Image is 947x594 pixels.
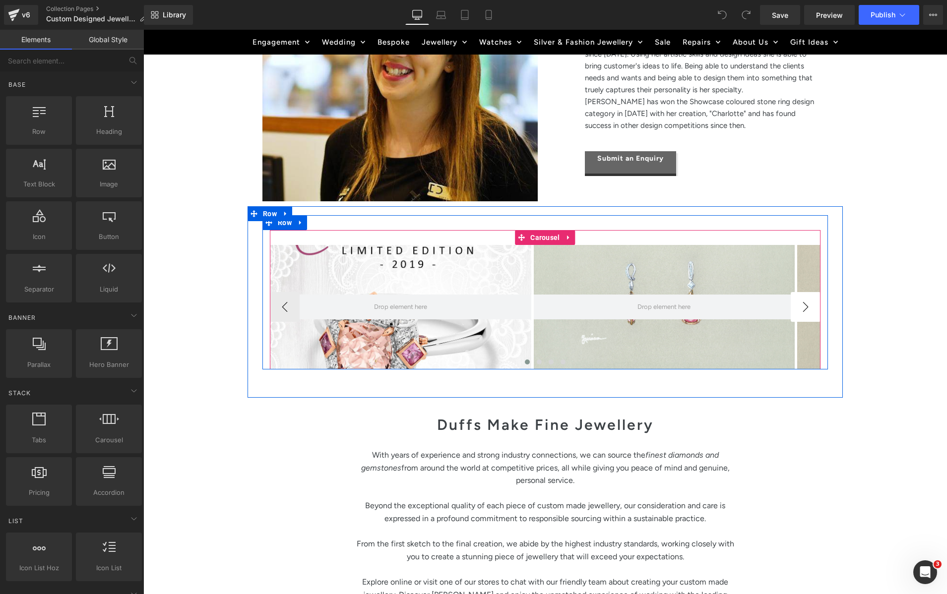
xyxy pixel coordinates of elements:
[20,8,32,21] div: v6
[136,177,149,191] a: Expand / Collapse
[384,200,419,215] span: Carousel
[429,5,453,25] a: Laptop
[9,232,69,242] span: Icon
[442,66,677,102] p: [PERSON_NAME] has won the Showcase coloured stone ring design category in [DATE] with her creatio...
[442,121,533,144] a: Submit an Enquiry
[163,10,186,19] span: Library
[206,546,598,584] p: Explore online or visit one of our stores to chat with our friendly team about creating your cust...
[4,5,38,25] a: v6
[9,359,69,370] span: Parallax
[79,359,139,370] span: Hero Banner
[206,419,598,457] p: With years of experience and strong industry connections, we can source the from around the world...
[419,200,432,215] a: Expand / Collapse
[79,126,139,137] span: Heading
[46,5,154,13] a: Collection Pages
[7,80,27,89] span: Base
[72,30,144,50] a: Global Style
[206,508,598,533] p: From the first sketch to the final creation, we abide by the highest industry standards, working ...
[454,124,520,133] span: Submit an Enquiry
[816,10,843,20] span: Preview
[79,435,139,445] span: Carousel
[206,470,598,495] p: Beyond the exceptional quality of each piece of custom made jewellery, our consideration and care...
[442,6,677,66] p: [PERSON_NAME] has been working with [PERSON_NAME] Jewellers since [DATE]. Using her artistic skil...
[712,5,732,25] button: Undo
[9,435,69,445] span: Tabs
[9,563,69,573] span: Icon List Hoz
[736,5,756,25] button: Redo
[9,284,69,295] span: Separator
[79,563,139,573] span: Icon List
[859,5,919,25] button: Publish
[151,185,164,200] a: Expand / Collapse
[405,5,429,25] a: Desktop
[871,11,895,19] span: Publish
[144,5,193,25] a: New Library
[9,179,69,189] span: Text Block
[79,232,139,242] span: Button
[477,5,501,25] a: Mobile
[913,560,937,584] iframe: Intercom live chat
[112,386,692,404] h1: Duffs Make Fine Jewellery
[9,487,69,498] span: Pricing
[772,10,788,20] span: Save
[934,560,942,568] span: 3
[804,5,855,25] a: Preview
[453,5,477,25] a: Tablet
[923,5,943,25] button: More
[7,313,37,322] span: Banner
[79,284,139,295] span: Liquid
[79,487,139,498] span: Accordion
[46,15,135,23] span: Custom Designed Jewellery
[218,420,575,443] i: finest diamonds and gemstones
[7,516,24,526] span: List
[117,177,136,191] span: Row
[7,388,32,398] span: Stack
[9,126,69,137] span: Row
[132,185,151,200] span: Row
[79,179,139,189] span: Image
